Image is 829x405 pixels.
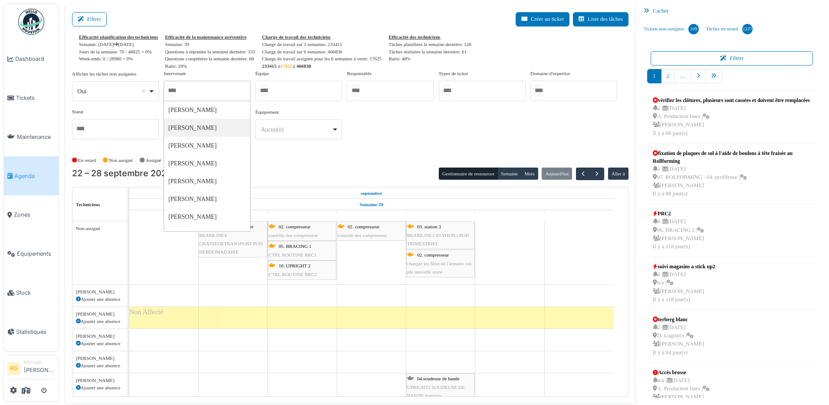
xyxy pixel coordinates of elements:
span: 03. chaine de transport [209,224,253,229]
div: vérifier les clôtures, plusieurs sont cassées et doivent être remplacées [653,96,810,104]
div: Efficacité de la maintenance préventive [165,33,255,41]
div: 1227 [742,24,753,34]
a: 22 septembre 2025 [359,188,385,199]
span: CTRL ROUTINE BRC1 [269,252,317,257]
a: Tickets non-assignés [640,17,702,41]
span: Dashboard [15,55,55,63]
a: 25 septembre 2025 [362,211,381,221]
span: Zones [14,211,55,219]
button: Créer un ticket [516,12,569,26]
div: Ajouter une absence [76,318,124,325]
div: Jours de la semaine: 70 / 48825 = 0% [79,48,158,56]
div: 2 | [DATE] A. Production lines | [PERSON_NAME] Il y a 88 jour(s) [653,104,810,138]
span: 05. BRACING 1 [279,244,312,249]
div: [PERSON_NAME] [164,137,250,155]
span: Équipements [17,250,55,258]
div: Accès brosse [653,369,710,376]
div: Week-ends: 0 / 28980 = 0% [79,55,158,63]
a: suivi magasins a stick up2 0 |[DATE] n/a | [PERSON_NAME]Il y a 118 jour(s) [651,260,717,306]
button: Gestionnaire de ressources [439,168,498,180]
a: Zones [4,195,59,234]
a: 1 [647,69,661,83]
div: Cacher [640,5,823,17]
div: [PERSON_NAME] [76,288,124,296]
li: [PERSON_NAME] [24,359,55,378]
span: UPRIGHT2 SOUDEUSE DE BANDE baguette [407,385,465,398]
button: Remove item: 'yes' [139,87,148,95]
span: Non Affecté [129,308,163,316]
img: Badge_color-CXgf-gQk.svg [18,9,44,35]
span: Agenda [14,172,55,180]
a: Stock [4,273,59,313]
div: [PERSON_NAME] [76,377,124,384]
h2: 22 – 28 septembre 2025 [72,168,172,179]
span: CTRL ROUTINE BRC2 [269,272,317,277]
span: 10. UPRIGHT 2 [279,263,310,268]
input: Tous [442,84,451,97]
a: 2 [661,69,675,83]
div: Semaine: 39 [165,41,255,48]
a: Équipements [4,234,59,273]
button: Filtrer [72,12,107,26]
div: [PERSON_NAME] [164,172,250,190]
label: Assigné [146,157,161,164]
div: Tâches réalisées la semaine dernière: 61 [388,48,471,56]
div: [PERSON_NAME] [164,119,250,137]
a: PRC2 0 |[DATE] 06. BRACING 2 | [PERSON_NAME]Il y a 118 jour(s) [651,207,706,253]
div: [PERSON_NAME] [76,333,124,340]
div: Questions à répondre la semaine dernière: 333 [165,48,255,56]
div: [PERSON_NAME] [164,208,250,226]
a: Liste des tâches [573,12,628,26]
a: 26 septembre 2025 [431,211,450,221]
div: Ratio: 48% [388,55,471,63]
div: Manager [24,359,55,365]
div: Ajouter une absence [76,384,124,392]
div: Charge de travail sur 3 semaines: 233415 [262,41,382,48]
span: Tickets [16,94,55,102]
nav: pager [647,69,816,90]
a: 22 septembre 2025 [155,211,173,221]
div: suivi magasins a stick up2 [653,263,715,270]
span: 02. compresseur [279,224,310,229]
button: Aujourd'hui [542,168,572,180]
a: Dashboard [4,40,59,79]
input: Tous [76,122,84,135]
span: 04.soudeuse de bande [417,376,460,381]
div: Tâches planifiées la semaine dernière: 126 [388,41,471,48]
div: Ajouter une absence [76,362,124,369]
label: Afficher les tâches non assignées [72,70,136,78]
div: 0 | [DATE] 06. BRACING 2 | [PERSON_NAME] Il y a 118 jour(s) [653,217,704,251]
div: 109 [688,24,699,34]
div: Charge de travail assignée pour les 6 semaines à venir: 17625 [262,55,382,63]
button: Mois [521,168,538,180]
label: Responsable [347,70,372,77]
div: terberg blanc [653,316,704,323]
button: Filtrer [651,51,813,66]
span: 02. compresseur [417,252,449,257]
div: 233415 ≤ ≤ 466830 [262,63,382,70]
input: Tous [167,84,176,97]
div: Semaine: [DATE] [DATE] [79,41,158,48]
div: PRC2 [653,210,704,217]
label: Domaine d'expertise [530,70,570,77]
label: Non assigné [109,157,133,164]
div: fixation de plaques de sol à l'aide de boulons à tête fraisée au Rollforming [653,149,811,165]
a: vérifier les clôtures, plusieurs sont cassées et doivent être remplacées 2 |[DATE] A. Production ... [651,94,812,140]
button: Aller à [608,168,628,180]
div: [PERSON_NAME] [164,155,250,172]
div: [PERSON_NAME] [164,190,250,208]
div: 1 | [DATE] 07. ROLFORMING - 04. profileuse | [PERSON_NAME] Il y a 88 jour(s) [653,165,811,198]
a: 24 septembre 2025 [293,211,312,221]
input: Tous [259,84,268,97]
a: Semaine 39 [358,199,385,210]
input: Tous [351,84,359,97]
a: RG Manager[PERSON_NAME] [7,359,55,380]
span: Stock [16,289,55,297]
a: Statistiques [4,312,59,351]
span: Techniciens [76,202,100,207]
button: Précédent [576,168,590,180]
a: 27 septembre 2025 [500,211,520,221]
span: BEAMLINE4 CHAINEDETRANSPORT POH HEBDOMADAIRE [199,233,263,254]
a: Tâches en retard [702,17,756,41]
a: Maintenance [4,118,59,157]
